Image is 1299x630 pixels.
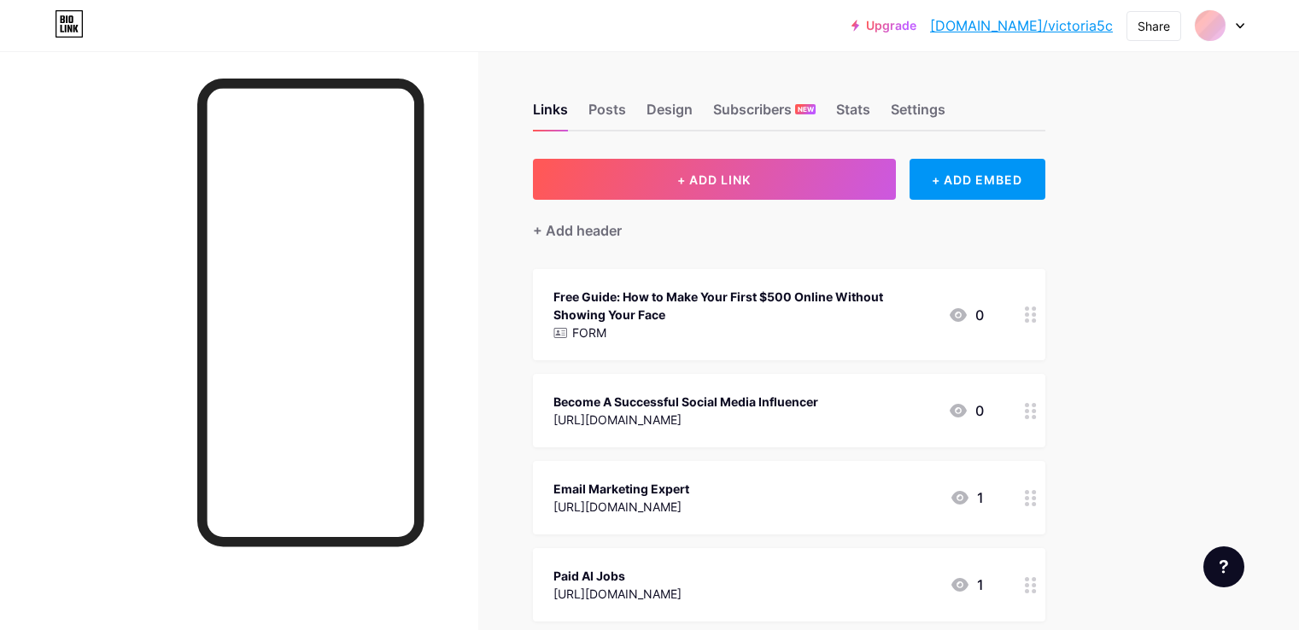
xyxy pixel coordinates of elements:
span: NEW [798,104,814,114]
a: Upgrade [851,19,916,32]
div: + ADD EMBED [910,159,1045,200]
div: Email Marketing Expert [553,480,689,498]
div: [URL][DOMAIN_NAME] [553,498,689,516]
div: Stats [836,99,870,130]
div: + Add header [533,220,622,241]
div: Posts [588,99,626,130]
div: Free Guide: How to Make Your First $500 Online Without Showing Your Face [553,288,934,324]
div: 0 [948,400,984,421]
div: Paid AI Jobs [553,567,682,585]
div: Design [647,99,693,130]
div: [URL][DOMAIN_NAME] [553,411,818,429]
span: + ADD LINK [677,172,751,187]
a: [DOMAIN_NAME]/victoria5c [930,15,1113,36]
div: Settings [891,99,945,130]
div: 0 [948,305,984,325]
div: Links [533,99,568,130]
div: 1 [950,575,984,595]
p: FORM [572,324,606,341]
div: 1 [950,487,984,508]
div: Share [1138,17,1170,35]
div: Subscribers [713,99,816,130]
div: Become A Successful Social Media Influencer [553,393,818,411]
button: + ADD LINK [533,159,896,200]
div: [URL][DOMAIN_NAME] [553,585,682,603]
